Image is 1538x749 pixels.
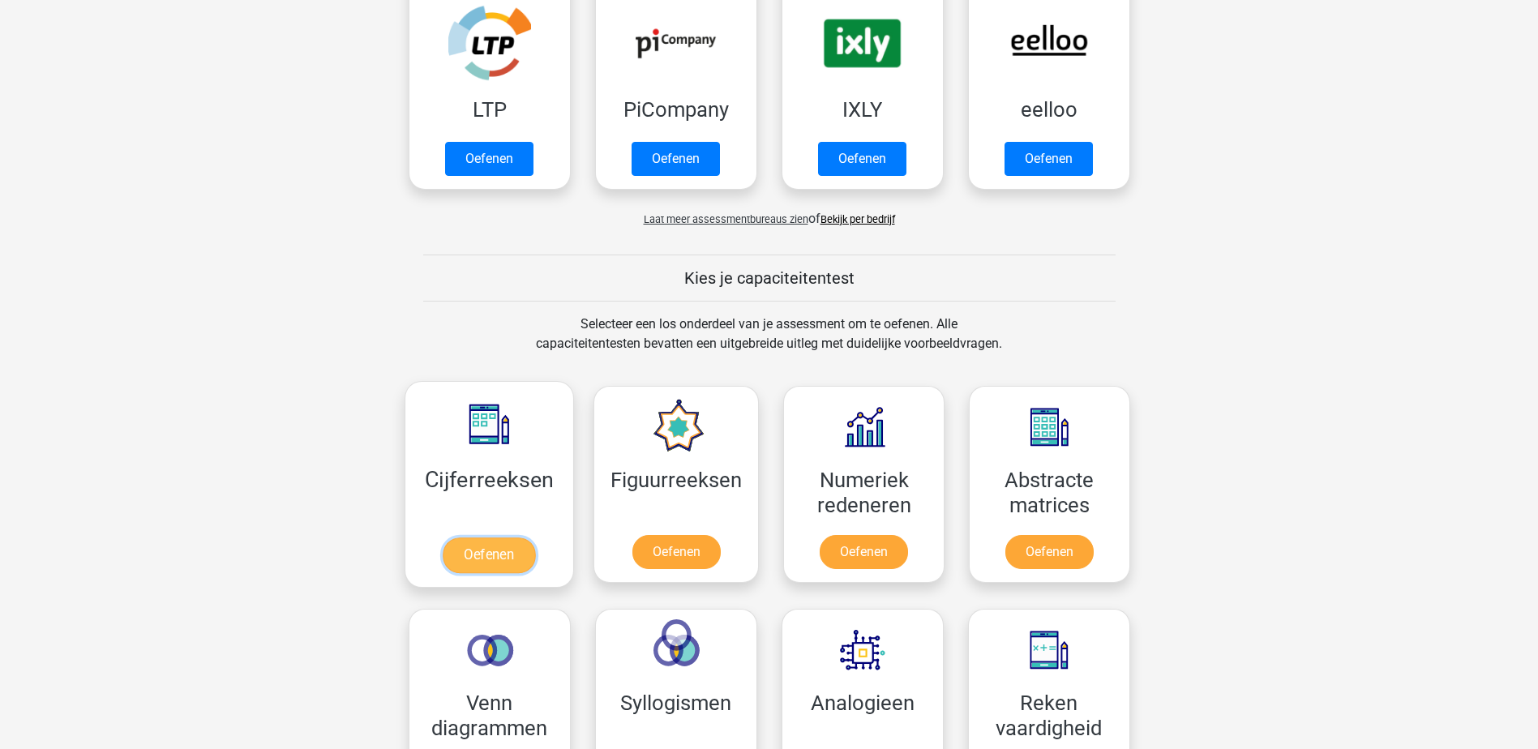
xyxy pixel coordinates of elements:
a: Oefenen [1005,535,1094,569]
a: Oefenen [445,142,533,176]
a: Bekijk per bedrijf [820,213,895,225]
h5: Kies je capaciteitentest [423,268,1116,288]
a: Oefenen [632,142,720,176]
div: Selecteer een los onderdeel van je assessment om te oefenen. Alle capaciteitentesten bevatten een... [521,315,1017,373]
a: Oefenen [1005,142,1093,176]
a: Oefenen [632,535,721,569]
span: Laat meer assessmentbureaus zien [644,213,808,225]
div: of [396,196,1142,229]
a: Oefenen [818,142,906,176]
a: Oefenen [820,535,908,569]
a: Oefenen [443,537,535,573]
